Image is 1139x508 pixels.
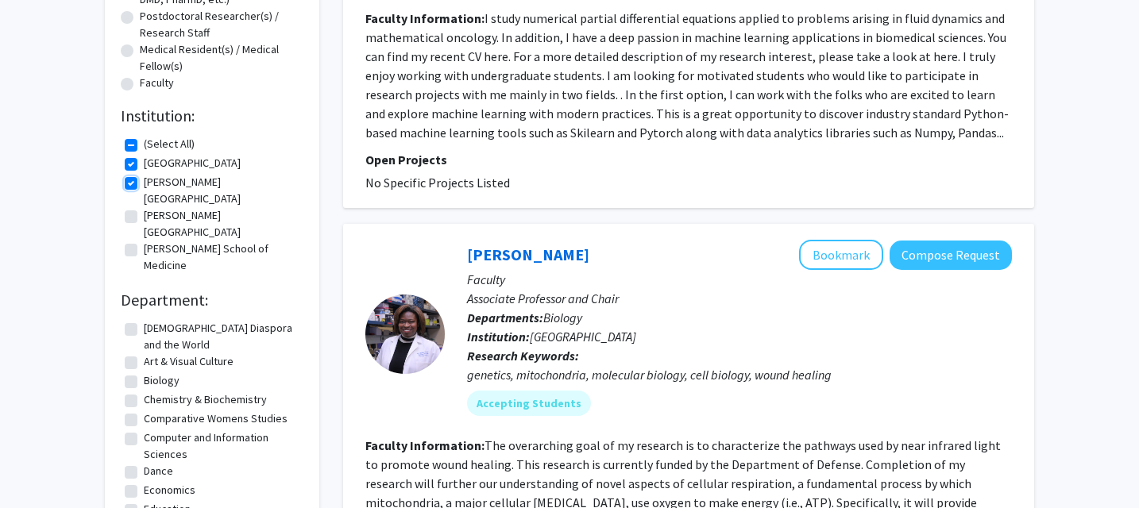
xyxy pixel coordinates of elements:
mat-chip: Accepting Students [467,391,591,416]
label: Postdoctoral Researcher(s) / Research Staff [140,8,303,41]
label: Faculty [140,75,174,91]
label: Economics [144,482,195,498]
h2: Institution: [121,106,303,125]
label: [GEOGRAPHIC_DATA] [144,155,241,171]
label: Chemistry & Biochemistry [144,391,267,408]
label: Art & Visual Culture [144,353,234,370]
label: Biology [144,372,180,389]
b: Faculty Information: [365,437,485,453]
div: genetics, mitochondria, molecular biology, cell biology, wound healing [467,365,1012,384]
label: Comparative Womens Studies [144,410,288,427]
p: Faculty [467,270,1012,289]
h2: Department: [121,291,303,310]
label: Computer and Information Sciences [144,429,299,463]
b: Faculty Information: [365,10,485,26]
span: [GEOGRAPHIC_DATA] [530,329,636,344]
label: Medical Resident(s) / Medical Fellow(s) [140,41,303,75]
fg-read-more: I study numerical partial differential equations applied to problems arising in fluid dynamics an... [365,10,1009,140]
label: Dance [144,463,173,479]
b: Research Keywords: [467,348,579,364]
button: Compose Request to Tiffany Oliver [890,241,1012,270]
b: Institution: [467,329,530,344]
p: Open Projects [365,150,1012,169]
a: [PERSON_NAME] [467,244,589,264]
iframe: Chat [12,437,68,496]
span: Biology [543,310,582,325]
label: [PERSON_NAME][GEOGRAPHIC_DATA] [144,174,299,207]
button: Add Tiffany Oliver to Bookmarks [799,240,883,270]
label: (Select All) [144,136,195,152]
p: Associate Professor and Chair [467,289,1012,308]
b: Departments: [467,310,543,325]
label: [PERSON_NAME] School of Medicine [144,241,299,274]
span: No Specific Projects Listed [365,175,510,190]
label: [DEMOGRAPHIC_DATA] Diaspora and the World [144,320,299,353]
label: [PERSON_NAME][GEOGRAPHIC_DATA] [144,207,299,241]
